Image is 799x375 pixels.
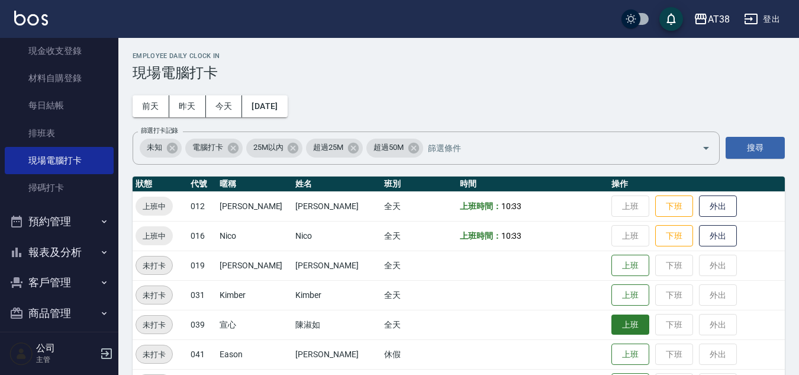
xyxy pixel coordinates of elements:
span: 超過50M [366,142,411,153]
th: 姓名 [292,177,381,192]
button: AT38 [689,7,734,31]
td: [PERSON_NAME] [292,251,381,280]
td: Eason [217,339,292,369]
td: [PERSON_NAME] [217,251,292,280]
td: Nico [217,221,292,251]
a: 現場電腦打卡 [5,147,114,174]
th: 暱稱 [217,177,292,192]
span: 10:33 [501,231,522,241]
span: 超過25M [306,142,350,153]
b: 上班時間： [460,201,501,211]
span: 10:33 [501,201,522,211]
button: 上班 [611,315,649,335]
button: 行銷工具 [5,328,114,359]
div: 25M以內 [246,139,303,158]
button: 上班 [611,344,649,366]
td: 016 [188,221,217,251]
img: Person [9,342,33,366]
button: 外出 [699,195,737,217]
td: 039 [188,310,217,339]
span: 未打卡 [136,348,172,361]
td: [PERSON_NAME] [292,191,381,221]
td: 041 [188,339,217,369]
button: 預約管理 [5,206,114,237]
button: 商品管理 [5,298,114,329]
button: 前天 [133,95,169,117]
div: 電腦打卡 [185,139,243,158]
input: 篩選條件 [425,137,681,158]
button: 上班 [611,255,649,277]
td: [PERSON_NAME] [217,191,292,221]
button: 下班 [655,225,693,247]
button: 搜尋 [726,137,785,159]
a: 掃碼打卡 [5,174,114,201]
button: 報表及分析 [5,237,114,268]
td: 宣心 [217,310,292,339]
h5: 公司 [36,342,96,354]
td: 019 [188,251,217,280]
div: 超過50M [366,139,423,158]
td: 012 [188,191,217,221]
span: 未打卡 [136,319,172,331]
a: 材料自購登錄 [5,65,114,92]
button: 客戶管理 [5,267,114,298]
th: 時間 [457,177,609,192]
span: 未打卡 [136,259,172,272]
button: 登出 [739,8,785,30]
td: 全天 [381,251,457,280]
span: 上班中 [136,230,173,242]
div: 超過25M [306,139,363,158]
label: 篩選打卡記錄 [141,126,178,135]
td: 全天 [381,191,457,221]
th: 代號 [188,177,217,192]
button: save [659,7,683,31]
span: 電腦打卡 [185,142,230,153]
span: 25M以內 [246,142,291,153]
h2: Employee Daily Clock In [133,52,785,60]
button: 今天 [206,95,243,117]
span: 未知 [140,142,169,153]
td: [PERSON_NAME] [292,339,381,369]
td: Kimber [292,280,381,310]
th: 狀態 [133,177,188,192]
p: 主管 [36,354,96,365]
td: 全天 [381,221,457,251]
button: 外出 [699,225,737,247]
a: 現金收支登錄 [5,37,114,65]
td: 全天 [381,310,457,339]
td: 陳淑如 [292,310,381,339]
th: 操作 [608,177,785,192]
a: 排班表 [5,120,114,147]
button: [DATE] [242,95,287,117]
button: 下班 [655,195,693,217]
td: Kimber [217,280,292,310]
img: Logo [14,11,48,25]
td: 031 [188,280,217,310]
button: Open [697,139,716,158]
a: 每日結帳 [5,92,114,119]
td: 全天 [381,280,457,310]
td: 休假 [381,339,457,369]
div: AT38 [708,12,730,27]
th: 班別 [381,177,457,192]
span: 未打卡 [136,289,172,302]
button: 昨天 [169,95,206,117]
span: 上班中 [136,200,173,213]
b: 上班時間： [460,231,501,241]
td: Nico [292,221,381,251]
h3: 現場電腦打卡 [133,65,785,81]
button: 上班 [611,284,649,306]
div: 未知 [140,139,182,158]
